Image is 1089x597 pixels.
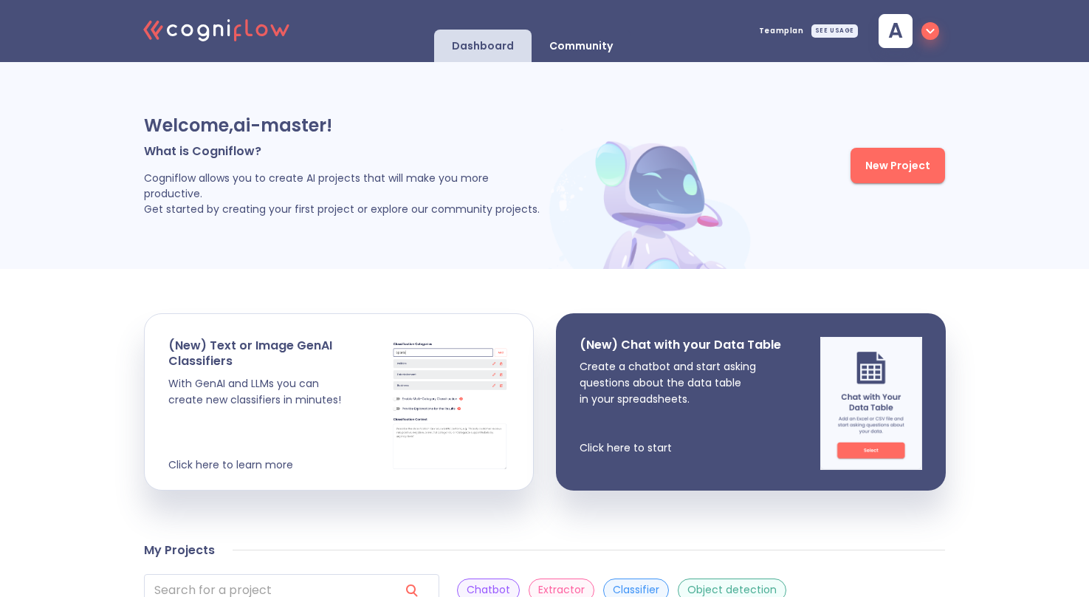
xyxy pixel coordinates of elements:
[144,171,545,217] p: Cogniflow allows you to create AI projects that will make you more productive. Get started by cre...
[867,10,945,52] button: a
[144,114,545,137] p: Welcome, ai-master !
[144,543,215,558] h4: My Projects
[580,337,781,352] p: (New) Chat with your Data Table
[391,338,509,471] img: cards stack img
[820,337,922,470] img: chat img
[545,129,759,269] img: header robot
[538,583,585,597] p: Extractor
[613,583,659,597] p: Classifier
[452,39,514,53] p: Dashboard
[580,358,781,456] p: Create a chatbot and start asking questions about the data table in your spreadsheets. Click here...
[549,39,613,53] p: Community
[168,338,391,369] p: (New) Text or Image GenAI Classifiers
[168,375,391,473] p: With GenAI and LLMs you can create new classifiers in minutes! Click here to learn more
[888,21,903,41] span: a
[687,583,777,597] p: Object detection
[144,143,545,159] p: What is Cogniflow?
[811,24,858,38] div: SEE USAGE
[467,583,510,597] p: Chatbot
[851,148,945,184] button: New Project
[759,27,804,35] span: Team plan
[865,157,930,175] span: New Project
